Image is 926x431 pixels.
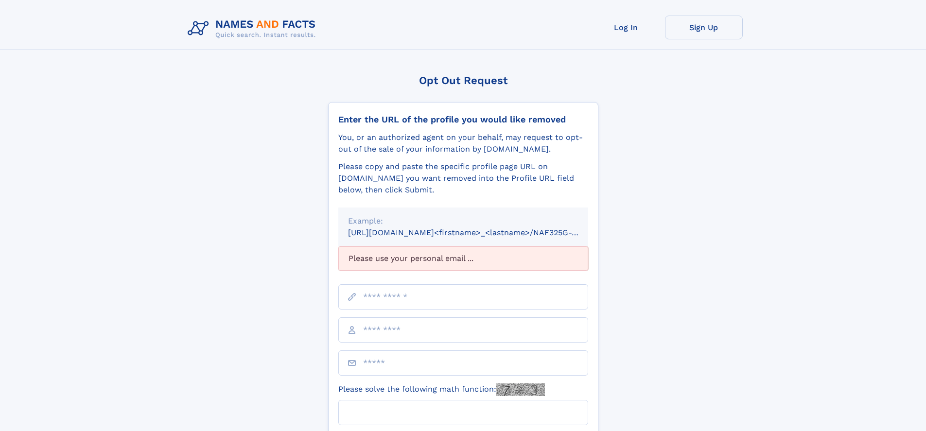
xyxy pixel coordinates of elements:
label: Please solve the following math function: [338,383,545,396]
img: Logo Names and Facts [184,16,324,42]
small: [URL][DOMAIN_NAME]<firstname>_<lastname>/NAF325G-xxxxxxxx [348,228,607,237]
div: You, or an authorized agent on your behalf, may request to opt-out of the sale of your informatio... [338,132,588,155]
div: Example: [348,215,578,227]
div: Please copy and paste the specific profile page URL on [DOMAIN_NAME] you want removed into the Pr... [338,161,588,196]
div: Opt Out Request [328,74,598,86]
div: Enter the URL of the profile you would like removed [338,114,588,125]
div: Please use your personal email ... [338,246,588,271]
a: Sign Up [665,16,743,39]
a: Log In [587,16,665,39]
